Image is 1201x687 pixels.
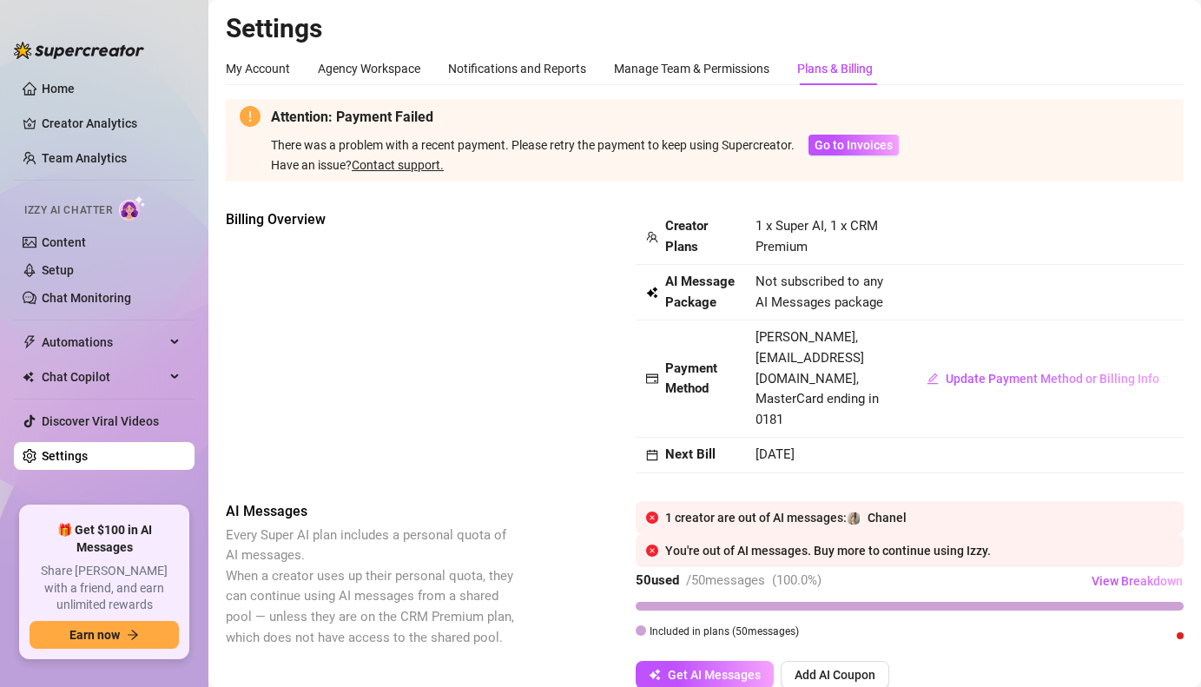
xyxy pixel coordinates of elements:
span: 🎁 Get $100 in AI Messages [30,522,179,556]
span: AI Messages [226,501,518,522]
span: Billing Overview [226,209,518,230]
strong: Next Bill [665,446,716,462]
div: 1 creator are out of AI messages: [665,508,1173,527]
span: Every Super AI plan includes a personal quota of AI messages. When a creator uses up their person... [226,527,514,645]
div: There was a problem with a recent payment. Please retry the payment to keep using Supercreator. [271,135,795,155]
span: ( 100.0 %) [772,572,822,588]
span: arrow-right [127,629,139,641]
span: close-circle [646,545,658,557]
span: Share [PERSON_NAME] with a friend, and earn unlimited rewards [30,563,179,614]
span: Automations [42,328,165,356]
a: Content [42,235,86,249]
span: View Breakdown [1092,574,1183,588]
span: team [646,231,658,243]
img: Chat Copilot [23,371,34,383]
span: thunderbolt [23,335,36,349]
button: Update Payment Method or Billing Info [913,365,1173,393]
span: Izzy AI Chatter [24,202,112,219]
a: Home [42,82,75,96]
div: Notifications and Reports [448,59,586,78]
span: calendar [646,449,658,461]
h2: Settings [226,12,1184,45]
span: Add AI Coupon [795,668,875,682]
div: Plans & Billing [797,59,873,78]
strong: Attention: Payment Failed [271,109,433,125]
strong: Creator Plans [665,218,708,254]
span: close-circle [646,512,658,524]
span: Included in plans ( 50 messages) [650,625,799,637]
span: Update Payment Method or Billing Info [946,372,1159,386]
strong: 50 used [636,572,679,588]
span: / 50 messages [686,572,765,588]
button: Go to Invoices [808,135,899,155]
span: Chanel [868,511,907,525]
div: Have an issue? [271,155,899,175]
strong: Payment Method [665,360,717,397]
span: Chat Copilot [42,363,165,391]
iframe: Intercom live chat [1142,628,1184,670]
div: You're out of AI messages. Buy more to continue using Izzy. [665,541,1173,560]
img: Chanel [848,512,860,525]
span: edit [927,373,939,385]
img: AI Chatter [119,195,146,221]
a: Setup [42,263,74,277]
button: Earn nowarrow-right [30,621,179,649]
a: Contact support. [352,158,444,172]
span: Not subscribed to any AI Messages package [756,272,892,313]
div: Agency Workspace [318,59,420,78]
a: Team Analytics [42,151,127,165]
span: Get AI Messages [668,668,761,682]
a: Settings [42,449,88,463]
a: Discover Viral Videos [42,414,159,428]
span: 1 x Super AI, 1 x CRM Premium [756,218,878,254]
a: Chat Monitoring [42,291,131,305]
div: Manage Team & Permissions [614,59,769,78]
span: credit-card [646,373,658,385]
strong: AI Message Package [665,274,735,310]
button: View Breakdown [1091,567,1184,595]
span: Earn now [69,628,120,642]
span: [PERSON_NAME], [EMAIL_ADDRESS][DOMAIN_NAME], MasterCard ending in 0181 [756,329,879,426]
span: [DATE] [756,446,795,462]
span: Go to Invoices [815,138,893,152]
div: My Account [226,59,290,78]
img: logo-BBDzfeDw.svg [14,42,144,59]
span: exclamation-circle [240,106,261,127]
a: Creator Analytics [42,109,181,137]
